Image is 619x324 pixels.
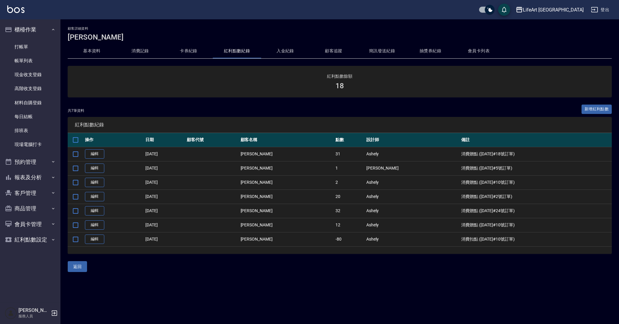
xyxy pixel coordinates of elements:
p: 服務人員 [18,313,49,319]
td: 消費贈點 ([DATE]#10號訂單) [460,218,612,232]
button: 顧客追蹤 [309,44,358,58]
td: 消費贈點 ([DATE]#2號訂單) [460,190,612,204]
button: 紅利點數紀錄 [213,44,261,58]
td: 消費贈點 ([DATE]#24號訂單) [460,204,612,218]
button: 卡券紀錄 [164,44,213,58]
img: Logo [7,5,24,13]
a: 高階收支登錄 [2,82,58,96]
td: 2 [334,175,365,190]
span: 紅利點數紀錄 [75,122,604,128]
button: 抽獎券紀錄 [406,44,455,58]
h3: [PERSON_NAME] [68,33,612,41]
td: Ashely [365,175,460,190]
button: 客戶管理 [2,185,58,201]
td: 31 [334,147,365,161]
td: 20 [334,190,365,204]
button: 返回 [68,261,87,272]
button: save [498,4,510,16]
h5: [PERSON_NAME] [18,307,49,313]
button: LifeArt [GEOGRAPHIC_DATA] [513,4,586,16]
td: -80 [334,232,365,246]
td: [DATE] [144,190,185,204]
td: 12 [334,218,365,232]
a: 打帳單 [2,40,58,54]
a: 現場電腦打卡 [2,138,58,151]
th: 日期 [144,133,185,147]
td: Ashely [365,147,460,161]
td: [PERSON_NAME] [239,175,334,190]
h3: 18 [335,82,344,90]
a: 編輯 [85,192,104,201]
td: [PERSON_NAME] [365,161,460,175]
td: [PERSON_NAME] [239,147,334,161]
td: [DATE] [144,218,185,232]
a: 現金收支登錄 [2,68,58,82]
button: 登出 [588,4,612,15]
button: 會員卡列表 [455,44,503,58]
td: 消費扣點 ([DATE]#10號訂單) [460,232,612,246]
td: [PERSON_NAME] [239,232,334,246]
a: 編輯 [85,178,104,187]
th: 顧客代號 [185,133,239,147]
td: [DATE] [144,161,185,175]
button: 紅利點數設定 [2,232,58,248]
th: 設計師 [365,133,460,147]
a: 編輯 [85,206,104,215]
a: 材料自購登錄 [2,96,58,110]
button: 櫃檯作業 [2,22,58,37]
h2: 顧客詳細資料 [68,27,612,31]
a: 編輯 [85,220,104,230]
td: Ashely [365,204,460,218]
th: 顧客名稱 [239,133,334,147]
td: [DATE] [144,147,185,161]
a: 每日結帳 [2,110,58,124]
button: 商品管理 [2,201,58,216]
h2: 紅利點數餘額 [75,73,604,79]
a: 編輯 [85,164,104,173]
td: 消費贈點 ([DATE]#10號訂單) [460,175,612,190]
button: 消費記錄 [116,44,164,58]
a: 帳單列表 [2,54,58,68]
button: 會員卡管理 [2,216,58,232]
img: Person [5,307,17,319]
a: 編輯 [85,149,104,159]
button: 簡訊發送紀錄 [358,44,406,58]
td: Ashely [365,190,460,204]
button: 入金紀錄 [261,44,309,58]
button: 基本資料 [68,44,116,58]
th: 操作 [83,133,144,147]
a: 排班表 [2,124,58,138]
button: 預約管理 [2,154,58,170]
td: [DATE] [144,204,185,218]
th: 備註 [460,133,612,147]
div: LifeArt [GEOGRAPHIC_DATA] [523,6,584,14]
td: [PERSON_NAME] [239,190,334,204]
td: [DATE] [144,175,185,190]
button: 報表及分析 [2,170,58,185]
td: [PERSON_NAME] [239,204,334,218]
td: 消費贈點 ([DATE]#5號訂單) [460,161,612,175]
th: 點數 [334,133,365,147]
a: 編輯 [85,235,104,244]
p: 共 7 筆資料 [68,108,84,113]
a: 新增紅利點數 [582,105,612,114]
td: [PERSON_NAME] [239,218,334,232]
td: [DATE] [144,232,185,246]
td: [PERSON_NAME] [239,161,334,175]
td: 1 [334,161,365,175]
td: 32 [334,204,365,218]
td: 消費贈點 ([DATE]#18號訂單) [460,147,612,161]
td: Ashely [365,232,460,246]
td: Ashely [365,218,460,232]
